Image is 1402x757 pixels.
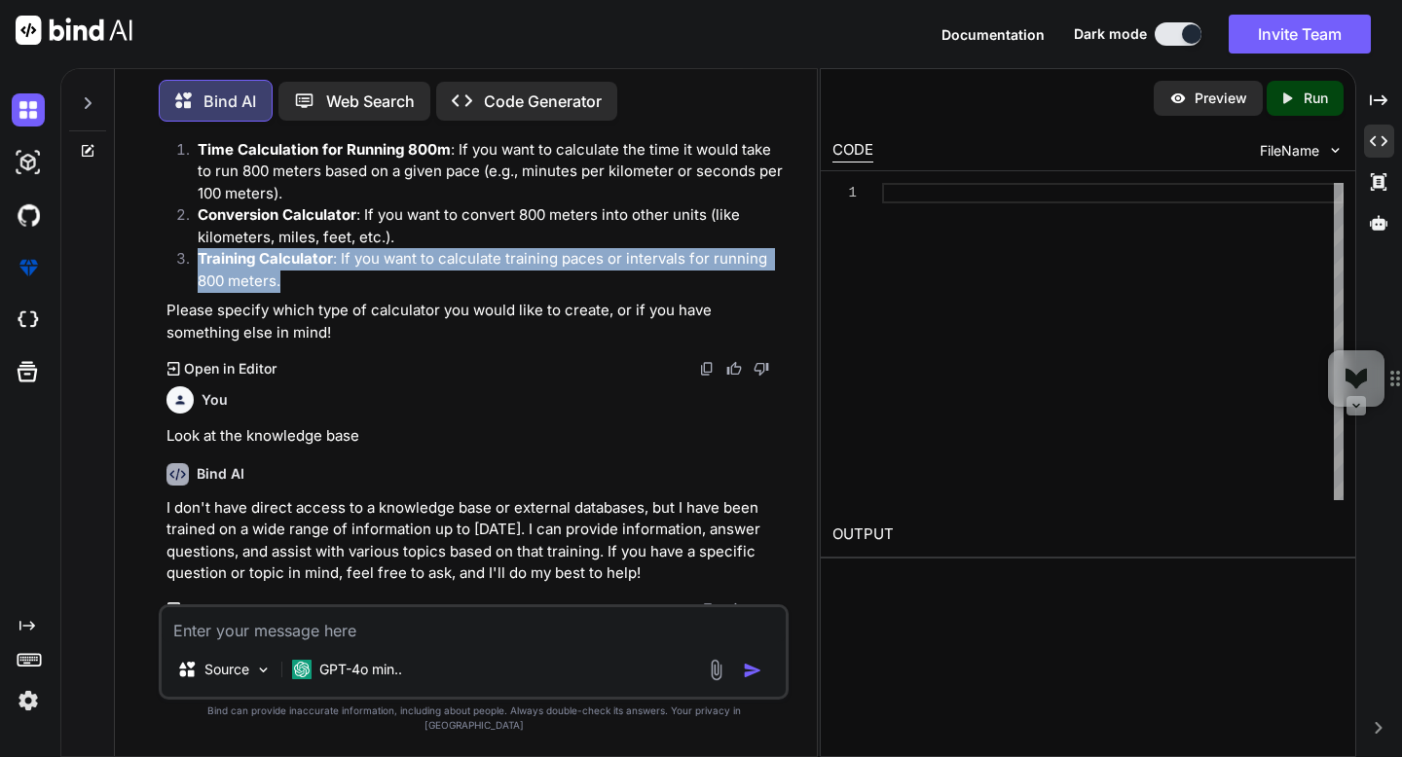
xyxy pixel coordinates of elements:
p: : If you want to calculate training paces or intervals for running 800 meters. [198,248,784,292]
strong: Time Calculation for Running 800m [198,140,451,159]
div: 1 [832,183,857,203]
h6: Bind AI [197,464,244,484]
h6: You [202,390,228,410]
p: Open in Editor [184,600,277,620]
p: : If you want to convert 800 meters into other units (like kilometers, miles, feet, etc.). [198,204,784,248]
strong: Conversion Calculator [198,205,356,224]
p: Web Search [326,90,415,113]
img: like [726,602,742,618]
img: darkChat [12,93,45,126]
img: dislike [754,361,769,377]
p: Please specify which type of calculator you would like to create, or if you have something else i... [166,300,784,343]
p: : If you want to calculate the time it would take to run 800 meters based on a given pace (e.g., ... [198,139,784,205]
img: GPT-4o mini [292,660,312,679]
p: Bind AI [203,90,256,113]
img: cloudideIcon [12,304,45,337]
p: Source [204,660,249,679]
p: Code Generator [484,90,602,113]
span: Dark mode [1074,24,1147,44]
div: CODE [832,139,873,162]
img: dislike [754,602,769,618]
img: premium [12,251,45,284]
img: like [726,361,742,377]
p: Run [1304,89,1328,108]
h2: OUTPUT [821,512,1355,558]
p: Look at the knowledge base [166,425,784,448]
img: Pick Models [255,662,272,678]
img: icon [743,661,762,680]
img: copy [699,602,715,618]
p: Open in Editor [184,359,277,378]
button: Invite Team [1229,15,1371,54]
button: Documentation [941,24,1045,45]
span: FileName [1260,141,1319,161]
p: Bind can provide inaccurate information, including about people. Always double-check its answers.... [159,703,788,733]
img: githubDark [12,198,45,232]
p: I don't have direct access to a knowledge base or external databases, but I have been trained on ... [166,497,784,585]
p: GPT-4o min.. [319,660,402,679]
img: preview [1169,90,1187,107]
img: Bind AI [16,16,132,45]
span: Documentation [941,26,1045,43]
p: Preview [1195,89,1247,108]
img: darkAi-studio [12,146,45,179]
img: copy [699,361,715,377]
strong: Training Calculator [198,249,333,268]
img: chevron down [1327,142,1344,159]
img: attachment [705,659,727,681]
img: settings [12,684,45,717]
